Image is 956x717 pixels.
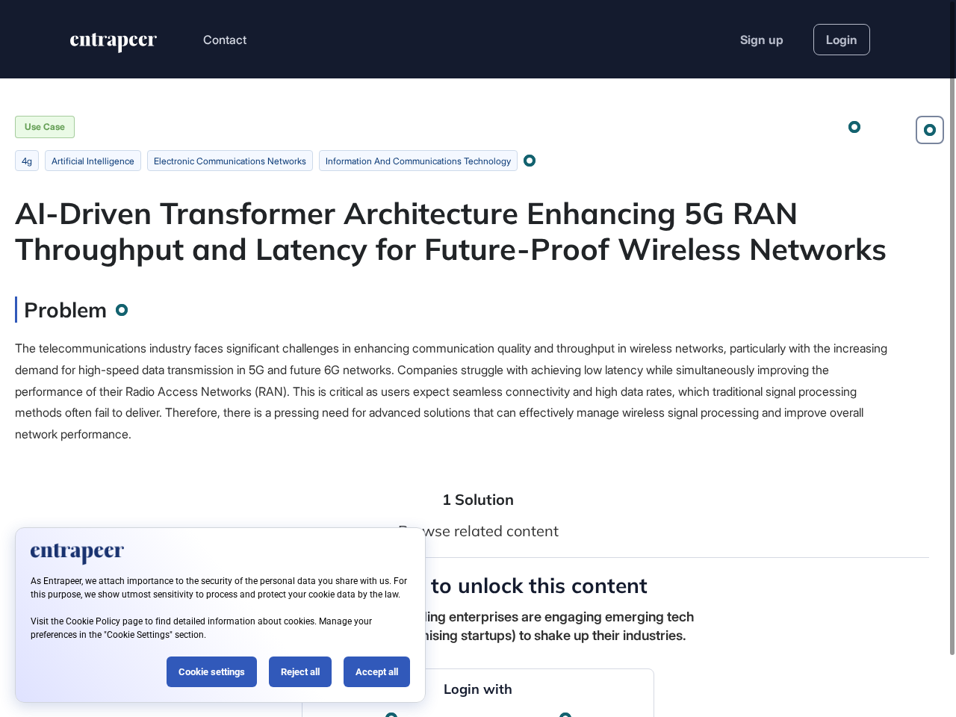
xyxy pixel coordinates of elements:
li: 4g [15,150,39,171]
li: artificial intelligence [45,150,141,171]
div: AI-Driven Transformer Architecture Enhancing 5G RAN Throughput and Latency for Future-Proof Wirel... [15,195,941,267]
div: Browse related content [398,520,559,542]
span: The telecommunications industry faces significant challenges in enhancing communication quality a... [15,341,887,441]
li: 1 Solution [442,490,514,509]
h3: Problem [15,297,107,323]
div: Learn how the world's leading enterprises are engaging emerging tech (and partnering with promisi... [254,607,702,645]
a: entrapeer-logo [69,33,158,58]
a: Sign up [740,31,783,49]
h4: Join for free to unlock this content [308,573,648,598]
a: Login [813,24,870,55]
div: Use Case [15,116,75,138]
button: Contact [203,30,246,49]
h4: Login with [444,681,512,698]
li: electronic communications networks [147,150,313,171]
li: information and communications technology [319,150,518,171]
